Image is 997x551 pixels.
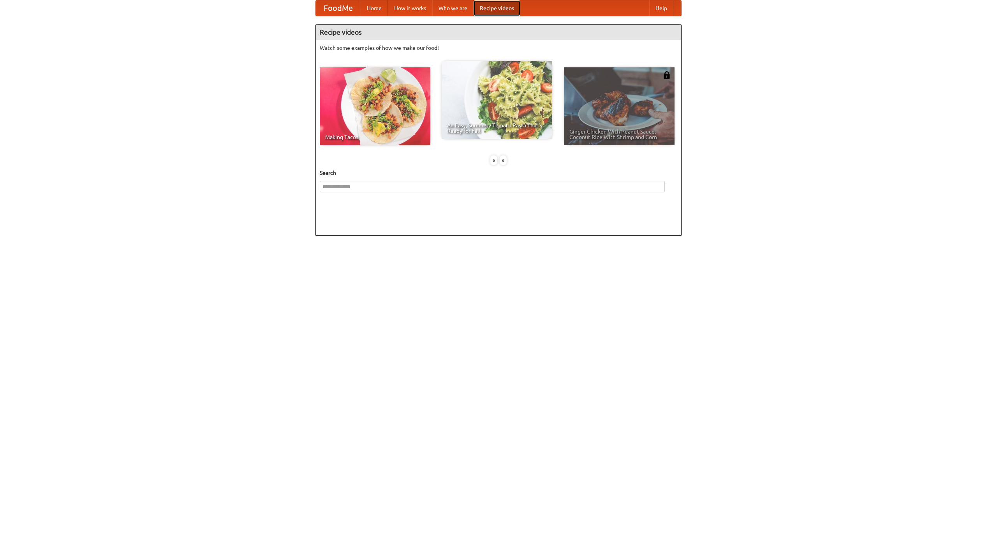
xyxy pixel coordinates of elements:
a: An Easy, Summery Tomato Pasta That's Ready for Fall [442,61,552,139]
span: Making Tacos [325,134,425,140]
a: Recipe videos [474,0,520,16]
a: Who we are [432,0,474,16]
div: « [490,155,497,165]
img: 483408.png [663,71,671,79]
a: Home [361,0,388,16]
div: » [500,155,507,165]
h4: Recipe videos [316,25,681,40]
span: An Easy, Summery Tomato Pasta That's Ready for Fall [447,123,547,134]
p: Watch some examples of how we make our food! [320,44,677,52]
a: Making Tacos [320,67,430,145]
h5: Search [320,169,677,177]
a: Help [649,0,673,16]
a: How it works [388,0,432,16]
a: FoodMe [316,0,361,16]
